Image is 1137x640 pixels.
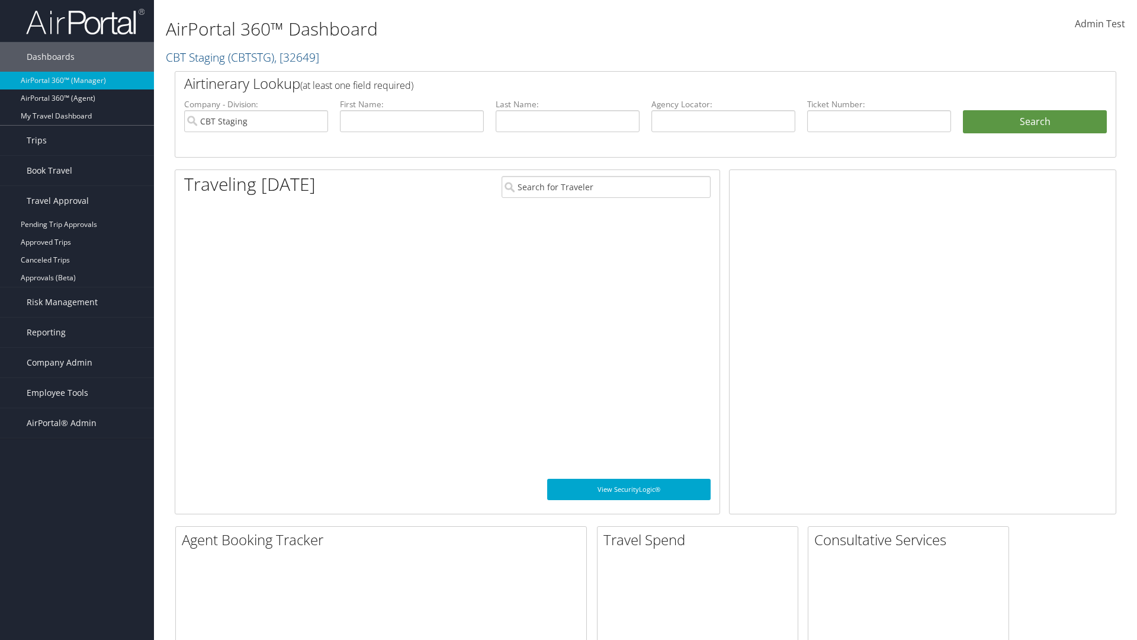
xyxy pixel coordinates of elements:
span: Employee Tools [27,378,88,408]
span: Risk Management [27,287,98,317]
label: First Name: [340,98,484,110]
button: Search [963,110,1107,134]
h2: Consultative Services [814,530,1008,550]
span: ( CBTSTG ) [228,49,274,65]
span: Travel Approval [27,186,89,216]
label: Last Name: [496,98,640,110]
a: CBT Staging [166,49,319,65]
span: , [ 32649 ] [274,49,319,65]
h2: Agent Booking Tracker [182,530,586,550]
label: Agency Locator: [651,98,795,110]
label: Company - Division: [184,98,328,110]
h1: Traveling [DATE] [184,172,316,197]
a: View SecurityLogic® [547,479,711,500]
label: Ticket Number: [807,98,951,110]
h1: AirPortal 360™ Dashboard [166,17,805,41]
span: Company Admin [27,348,92,377]
span: Reporting [27,318,66,347]
h2: Travel Spend [603,530,798,550]
span: (at least one field required) [300,79,413,92]
span: Admin Test [1075,17,1125,30]
span: Book Travel [27,156,72,185]
img: airportal-logo.png [26,8,144,36]
span: AirPortal® Admin [27,408,97,438]
h2: Airtinerary Lookup [184,73,1029,94]
a: Admin Test [1075,6,1125,43]
span: Dashboards [27,42,75,72]
input: Search for Traveler [502,176,711,198]
span: Trips [27,126,47,155]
